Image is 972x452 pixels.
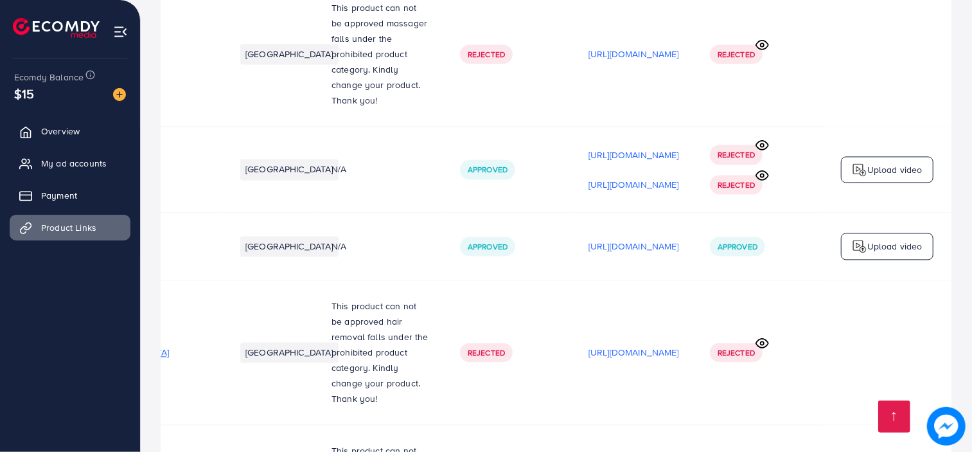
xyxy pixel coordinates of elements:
span: Rejected [468,49,505,60]
p: [URL][DOMAIN_NAME] [588,177,679,192]
img: menu [113,24,128,39]
span: Rejected [718,49,755,60]
span: Approved [468,164,508,175]
a: Payment [10,183,130,208]
span: Product Links [41,221,96,234]
p: [URL][DOMAIN_NAME] [588,345,679,360]
span: Approved [718,241,757,252]
span: Rejected [718,149,755,160]
p: [URL][DOMAIN_NAME] [588,46,679,62]
p: Upload video [867,239,923,254]
span: Rejected [468,347,505,358]
p: Upload video [867,162,923,177]
li: [GEOGRAPHIC_DATA] [240,236,339,257]
span: N/A [331,163,346,176]
span: Rejected [718,179,755,190]
p: [URL][DOMAIN_NAME] [588,147,679,163]
img: logo [852,162,867,177]
p: [URL][DOMAIN_NAME] [588,239,679,254]
span: Rejected [718,347,755,358]
img: image [113,88,126,101]
span: Overview [41,125,80,138]
img: logo [13,18,100,38]
span: $15 [14,84,34,103]
li: [GEOGRAPHIC_DATA] [240,44,339,64]
a: My ad accounts [10,150,130,176]
span: Payment [41,189,77,202]
span: My ad accounts [41,157,107,170]
a: Overview [10,118,130,144]
p: This product can not be approved hair removal falls under the prohibited product category. Kindly... [331,298,429,406]
li: [GEOGRAPHIC_DATA] [240,342,339,363]
span: Ecomdy Balance [14,71,84,84]
li: [GEOGRAPHIC_DATA] [240,159,339,179]
a: Product Links [10,215,130,240]
span: N/A [331,240,346,253]
img: logo [852,239,867,254]
span: Approved [468,241,508,252]
img: image [928,408,964,444]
